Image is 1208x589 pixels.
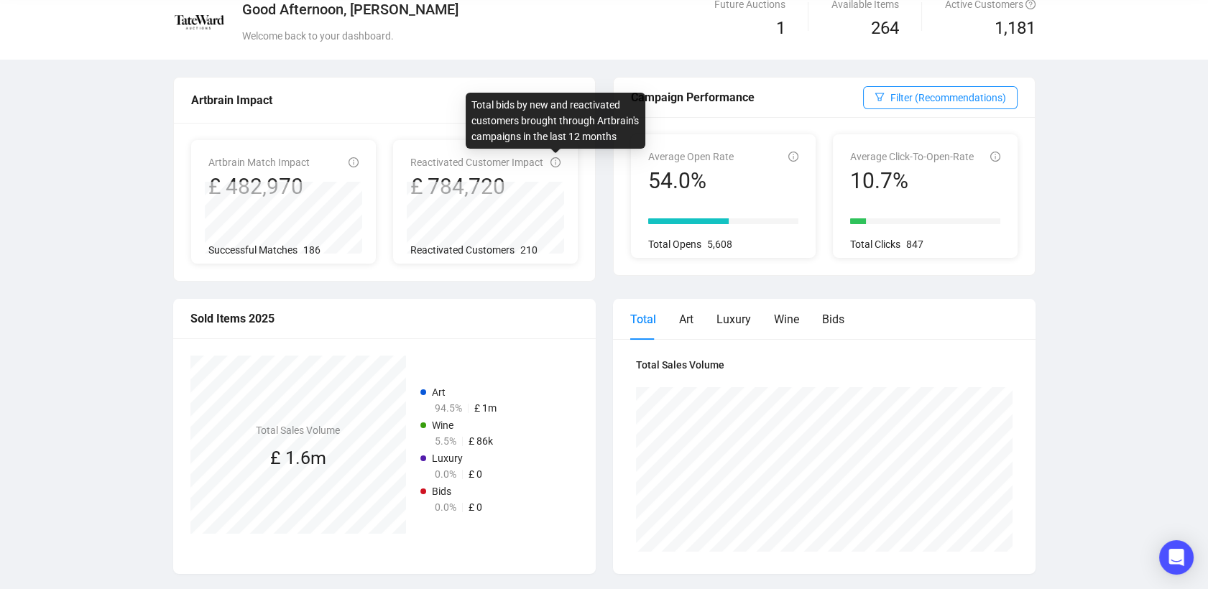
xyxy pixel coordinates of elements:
[1159,540,1194,575] div: Open Intercom Messenger
[636,357,1013,373] h4: Total Sales Volume
[256,422,340,438] h4: Total Sales Volume
[850,238,900,250] span: Total Clicks
[435,501,456,513] span: 0.0%
[410,157,543,168] span: Reactivated Customer Impact
[303,244,321,256] span: 186
[648,167,734,195] div: 54.0%
[875,92,885,102] span: filter
[469,435,493,447] span: £ 86k
[270,447,326,468] span: £ 1.6m
[906,238,923,250] span: 847
[208,173,310,200] div: £ 482,970
[432,486,451,497] span: Bids
[995,15,1036,42] span: 1,181
[466,93,645,149] div: Total bids by new and reactivated customers brought through Artbrain's campaigns in the last 12 m...
[679,310,693,328] div: Art
[648,151,734,162] span: Average Open Rate
[776,18,785,38] span: 1
[242,28,744,44] div: Welcome back to your dashboard.
[890,90,1006,106] span: Filter (Recommendations)
[850,151,974,162] span: Average Click-To-Open-Rate
[435,402,462,414] span: 94.5%
[469,468,482,480] span: £ 0
[871,18,899,38] span: 264
[474,402,497,414] span: £ 1m
[349,157,359,167] span: info-circle
[208,157,310,168] span: Artbrain Match Impact
[410,244,515,256] span: Reactivated Customers
[520,244,538,256] span: 210
[469,501,482,513] span: £ 0
[716,310,751,328] div: Luxury
[631,88,863,106] div: Campaign Performance
[788,152,798,162] span: info-circle
[630,310,656,328] div: Total
[191,91,578,109] div: Artbrain Impact
[648,238,701,250] span: Total Opens
[435,468,456,480] span: 0.0%
[432,453,463,464] span: Luxury
[190,310,578,328] div: Sold Items 2025
[435,435,456,447] span: 5.5%
[208,244,298,256] span: Successful Matches
[990,152,1000,162] span: info-circle
[774,310,799,328] div: Wine
[432,386,446,398] span: Art
[707,238,732,250] span: 5,608
[432,419,453,431] span: Wine
[822,310,844,328] div: Bids
[863,86,1018,109] button: Filter (Recommendations)
[410,173,543,200] div: £ 784,720
[550,157,561,167] span: info-circle
[850,167,974,195] div: 10.7%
